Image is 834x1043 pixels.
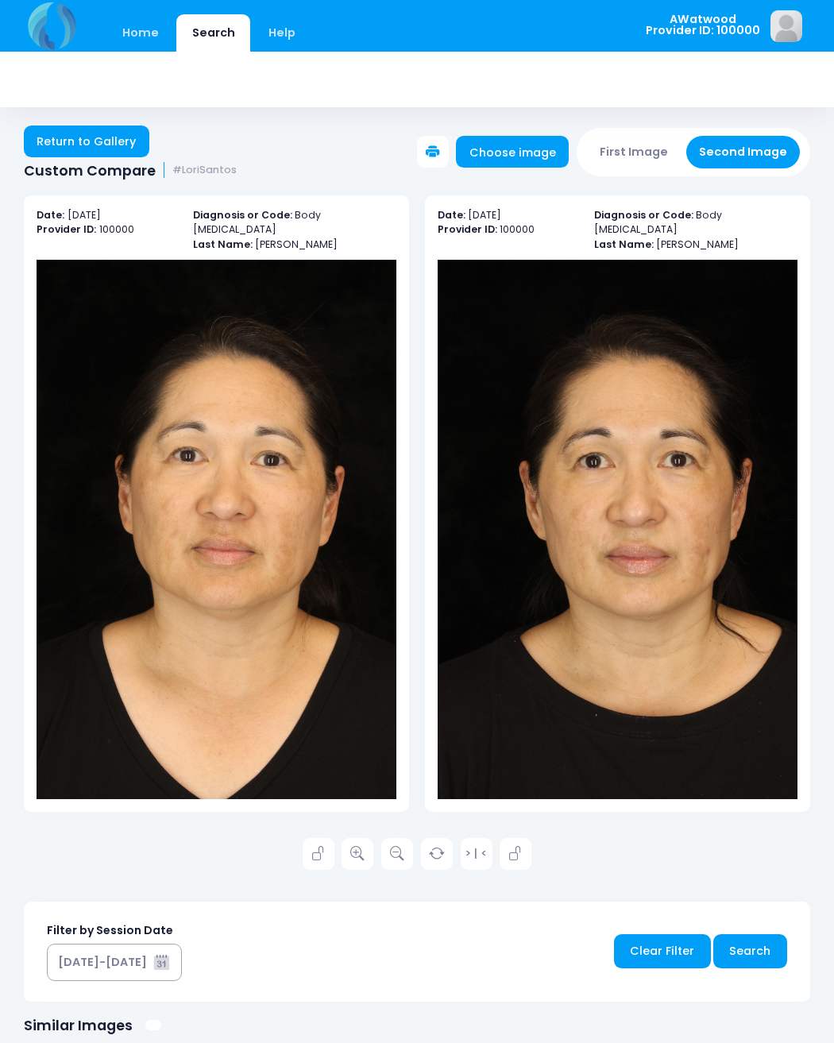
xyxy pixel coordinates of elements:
b: Date: [438,208,465,222]
a: Help [253,14,311,52]
h1: Similar Images [24,1017,133,1033]
a: Search [176,14,250,52]
a: Choose image [456,136,569,168]
b: Last Name: [594,238,654,251]
p: [DATE] [37,208,177,223]
span: Custom Compare [24,162,156,179]
p: [PERSON_NAME] [193,238,396,253]
p: Body [MEDICAL_DATA] [193,208,396,238]
b: Date: [37,208,64,222]
b: Provider ID: [438,222,497,236]
p: [PERSON_NAME] [594,238,797,253]
b: Diagnosis or Code: [594,208,693,222]
b: Provider ID: [37,222,96,236]
a: Home [106,14,174,52]
button: Second Image [686,136,801,168]
img: image [770,10,802,42]
a: Clear Filter [614,934,711,968]
b: Last Name: [193,238,253,251]
img: compare-img2 [438,260,797,799]
p: Body [MEDICAL_DATA] [594,208,797,238]
div: [DATE]-[DATE] [58,954,147,971]
b: Diagnosis or Code: [193,208,292,222]
p: 100000 [438,222,578,238]
img: compare-img1 [37,260,396,799]
span: AWatwood Provider ID: 100000 [646,14,760,37]
a: Search [713,934,787,968]
p: 100000 [37,222,177,238]
small: #LoriSantos [172,164,237,176]
a: Return to Gallery [24,126,149,157]
a: > | < [461,838,492,870]
p: [DATE] [438,208,578,223]
label: Filter by Session Date [47,922,173,939]
button: First Image [587,136,681,168]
